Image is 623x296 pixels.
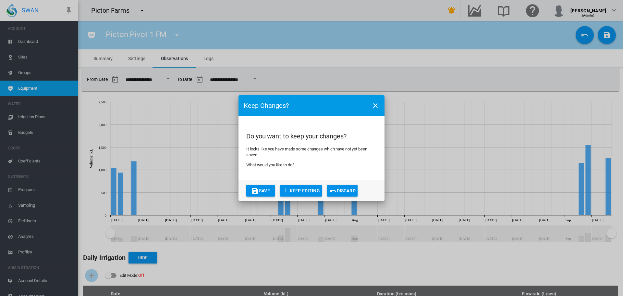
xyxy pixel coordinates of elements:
md-icon: icon-content-save [251,187,259,195]
h2: Do you want to keep your changes? [246,132,377,141]
button: icon-undoDiscard [327,185,358,197]
p: It looks like you have made some changes which have not yet been saved. [246,146,377,158]
md-icon: icon-undo [329,187,337,195]
button: icon-close [369,99,382,112]
button: icon-exclamationKEEP EDITING [280,185,322,197]
p: What would you like to do? [246,162,377,168]
md-icon: icon-exclamation [282,187,290,195]
button: icon-content-saveSave [246,185,275,197]
h3: Keep Changes? [244,101,289,110]
md-icon: icon-close [372,102,379,109]
md-dialog: Do you ... [238,95,385,201]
